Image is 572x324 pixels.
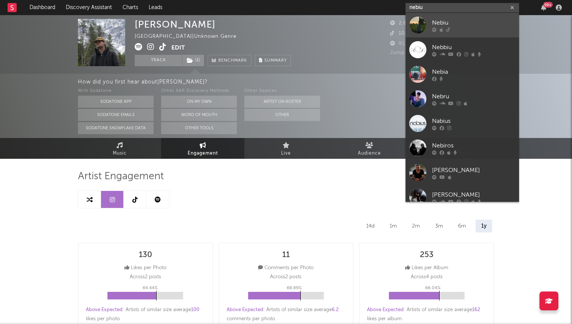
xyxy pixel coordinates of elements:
[432,67,515,76] div: Nebia
[78,78,572,87] div: How did you first hear about [PERSON_NAME] ?
[264,59,287,63] span: Summary
[411,273,443,282] p: Across 4 posts
[218,56,247,65] span: Benchmark
[332,307,339,312] span: 6.2
[161,87,237,96] div: Other A&R Discovery Methods
[244,87,320,96] div: Other Sources
[406,87,519,111] a: Nebru
[361,220,380,233] div: 14d
[143,284,158,293] p: 64.44 %
[78,87,154,96] div: With Sodatone
[541,5,546,11] button: 99+
[255,55,291,66] button: Summary
[161,96,237,108] button: On My Own
[432,141,515,150] div: Nebiros
[406,37,519,62] a: Nebbiu
[258,264,314,273] div: Comments per Photo
[472,307,480,312] span: 162
[78,122,154,134] button: Sodatone Snowflake Data
[358,149,381,158] span: Audience
[86,305,205,324] div: : Artists of similar size average likes per photo .
[78,96,154,108] button: Sodatone App
[161,109,237,121] button: Word Of Mouth
[130,273,161,282] p: Across 2 posts
[78,109,154,121] button: Sodatone Emails
[227,307,263,312] span: Above Expected
[182,55,204,66] span: ( 1 )
[244,96,320,108] button: Artist on Roster
[135,32,245,41] div: [GEOGRAPHIC_DATA] | Unknown Genre
[452,220,472,233] div: 6m
[406,13,519,37] a: Nebiu
[425,284,441,293] p: 66.04 %
[135,19,216,30] div: [PERSON_NAME]
[390,41,462,46] span: 91,845 Monthly Listeners
[244,138,328,159] a: Live
[113,149,127,158] span: Music
[227,305,346,324] div: : Artists of similar size average comments per photo .
[191,307,199,312] span: 100
[78,172,164,181] span: Artist Engagement
[281,149,291,158] span: Live
[432,18,515,27] div: Nebiu
[282,251,290,260] div: 11
[543,2,553,8] div: 99 +
[432,92,515,101] div: Nebru
[328,138,411,159] a: Audience
[86,307,123,312] span: Above Expected
[405,264,448,273] div: Likes per Album
[287,284,302,293] p: 68.89 %
[78,138,161,159] a: Music
[406,185,519,209] a: [PERSON_NAME]
[429,220,449,233] div: 3m
[406,62,519,87] a: Nebia
[406,136,519,160] a: Nebiros
[270,273,302,282] p: Across 2 posts
[432,190,515,199] div: [PERSON_NAME]
[367,305,486,324] div: : Artists of similar size average likes per album .
[406,220,426,233] div: 2m
[182,55,204,66] button: (1)
[171,43,185,53] button: Edit
[135,55,182,66] button: Track
[244,109,320,121] button: Other
[476,220,492,233] div: 1y
[367,307,404,312] span: Above Expected
[390,50,435,55] span: Jump Score: 95.8
[406,111,519,136] a: Nabius
[161,138,244,159] a: Engagement
[139,251,152,260] div: 130
[208,55,251,66] a: Benchmark
[124,264,166,273] div: Likes per Photo
[432,43,515,52] div: Nebbiu
[390,21,413,26] span: 2,624
[406,160,519,185] a: [PERSON_NAME]
[390,31,417,36] span: 10,400
[161,122,237,134] button: Other Tools
[432,116,515,126] div: Nabius
[188,149,218,158] span: Engagement
[384,220,403,233] div: 1m
[406,3,519,12] input: Search for artists
[420,251,434,260] div: 253
[432,166,515,175] div: [PERSON_NAME]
